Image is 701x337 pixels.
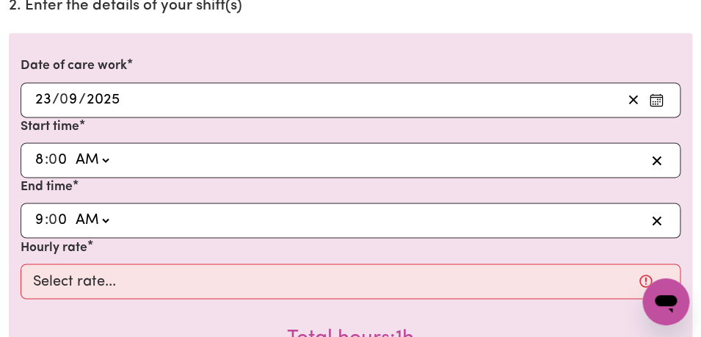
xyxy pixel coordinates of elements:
input: -- [34,149,45,171]
span: 0 [59,93,68,107]
label: Hourly rate [21,238,87,257]
label: Start time [21,117,79,137]
button: Clear date [622,89,644,111]
input: -- [34,89,52,111]
span: : [45,152,48,168]
iframe: Button to launch messaging window [642,278,689,325]
span: 0 [48,213,57,228]
span: / [52,92,59,108]
input: ---- [86,89,120,111]
label: Date of care work [21,57,127,76]
button: Enter the date of care work [644,89,668,111]
span: 0 [48,153,57,167]
input: -- [49,209,68,231]
label: End time [21,178,73,197]
input: -- [49,149,68,171]
span: : [45,212,48,228]
input: -- [60,89,79,111]
input: -- [34,209,45,231]
span: / [79,92,86,108]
